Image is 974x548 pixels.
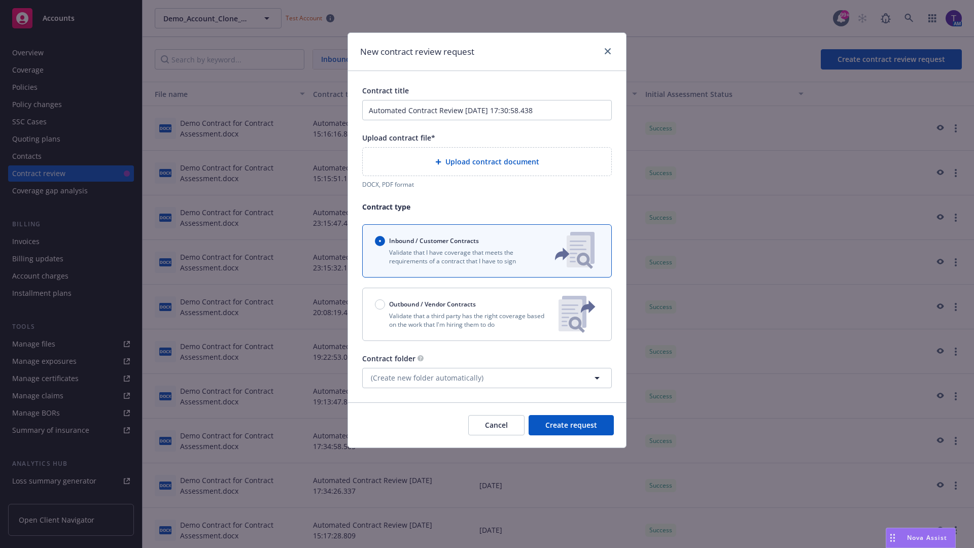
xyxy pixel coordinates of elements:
[886,528,899,547] div: Drag to move
[362,368,612,388] button: (Create new folder automatically)
[362,288,612,341] button: Outbound / Vendor ContractsValidate that a third party has the right coverage based on the work t...
[362,133,435,143] span: Upload contract file*
[362,86,409,95] span: Contract title
[362,224,612,278] button: Inbound / Customer ContractsValidate that I have coverage that meets the requirements of a contra...
[485,420,508,430] span: Cancel
[389,236,479,245] span: Inbound / Customer Contracts
[362,180,612,189] div: DOCX, PDF format
[468,415,525,435] button: Cancel
[371,372,483,383] span: (Create new folder automatically)
[360,45,474,58] h1: New contract review request
[529,415,614,435] button: Create request
[362,354,415,363] span: Contract folder
[545,420,597,430] span: Create request
[907,533,947,542] span: Nova Assist
[362,201,612,212] p: Contract type
[886,528,956,548] button: Nova Assist
[375,299,385,310] input: Outbound / Vendor Contracts
[362,147,612,176] div: Upload contract document
[362,100,612,120] input: Enter a title for this contract
[375,248,538,265] p: Validate that I have coverage that meets the requirements of a contract that I have to sign
[445,156,539,167] span: Upload contract document
[602,45,614,57] a: close
[389,300,476,309] span: Outbound / Vendor Contracts
[375,236,385,246] input: Inbound / Customer Contracts
[375,312,550,329] p: Validate that a third party has the right coverage based on the work that I'm hiring them to do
